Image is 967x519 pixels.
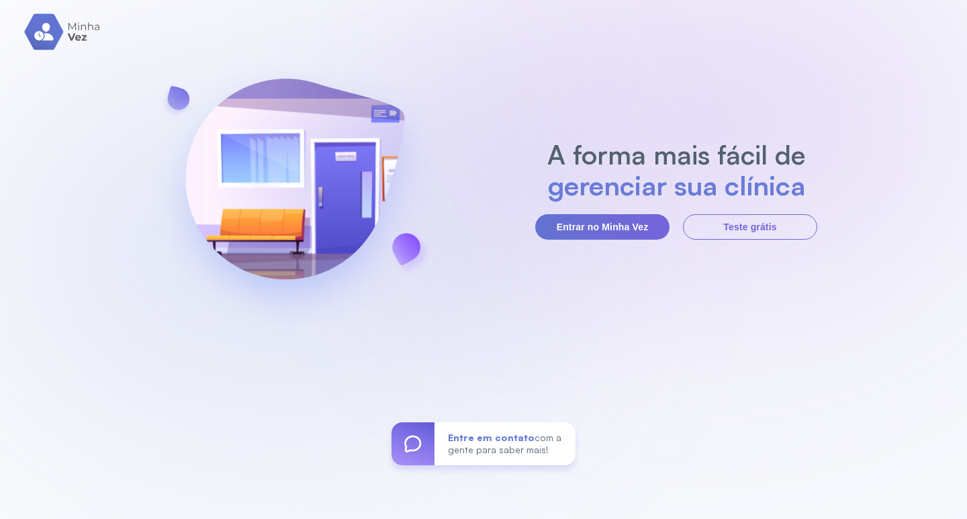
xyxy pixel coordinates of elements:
[535,214,670,240] button: Entrar no Minha Vez
[683,214,817,240] button: Teste grátis
[434,422,575,465] div: com a gente para saber mais!
[392,422,575,465] a: Entre em contatocom a gente para saber mais!
[448,432,535,443] span: Entre em contato
[150,43,440,335] img: banner-login.svg
[24,13,101,50] img: logo.svg
[541,139,813,170] h2: A forma mais fácil de
[541,170,813,201] h2: gerenciar sua clínica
